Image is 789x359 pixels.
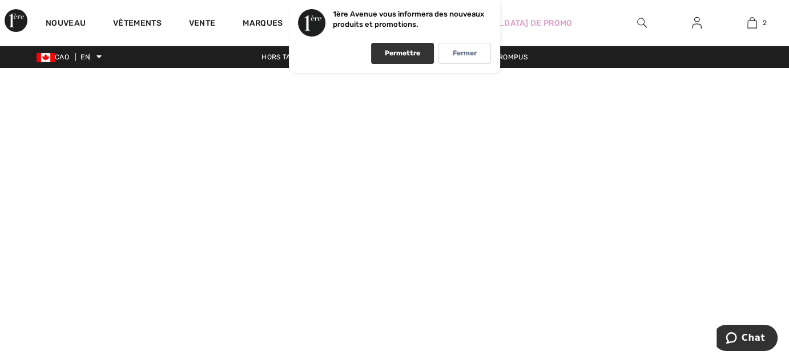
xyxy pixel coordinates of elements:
font: Marques [243,18,283,28]
img: Mon sac [747,16,757,30]
img: 1ère Avenue [5,9,27,32]
font: CAO [55,53,69,61]
font: Nouveau [46,18,86,28]
a: Vêtements [113,18,162,30]
a: Nouveau [46,18,86,30]
iframe: Ouvre un widget où vous pouvez discuter avec l'un de nos agents [716,325,778,353]
font: EN [80,53,90,61]
a: 2 [725,16,779,30]
a: Se connecter [683,16,711,30]
font: Permettre [385,49,420,57]
font: Hors taxes et droits de douane | Expédition et retours ininterrompus [261,53,527,61]
a: [MEDICAL_DATA] de promo [458,17,572,29]
font: 2 [763,19,767,27]
font: 1ère Avenue vous informera des nouveaux produits et promotions. [333,10,484,29]
img: Mes informations [692,16,702,30]
a: Vente [189,18,216,30]
font: Fermer [453,49,477,57]
a: Marques [243,18,283,30]
img: rechercher sur le site [637,16,647,30]
font: Vente [189,18,216,28]
img: Dollar canadien [37,53,55,62]
font: Vêtements [113,18,162,28]
font: [MEDICAL_DATA] de promo [458,18,572,28]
